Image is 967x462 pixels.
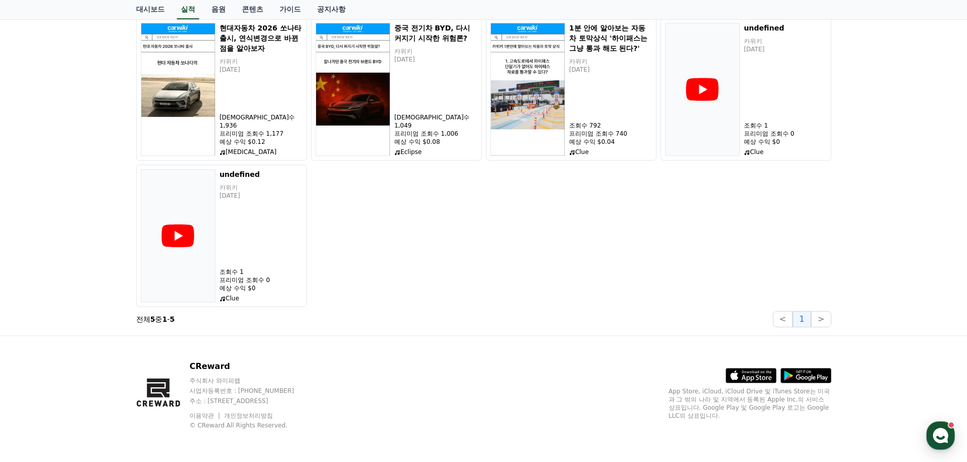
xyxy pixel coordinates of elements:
button: < [773,311,793,327]
p: 예상 수익 $0.04 [569,138,652,146]
p: 조회수 1 [220,268,302,276]
button: undefined 카위키 [DATE] 조회수 1 프리미엄 조회수 0 예상 수익 $0 Clue [136,165,307,307]
h5: 현대자동차 2026 쏘나타 출시, 연식변경으로 바뀐점을 알아보자 [220,23,302,53]
p: Eclipse [394,148,477,156]
span: 홈 [32,337,38,346]
h5: 1분 안에 알아보는 자동차 토막상식 '하이패스는 그냥 통과 해도 된다?' [569,23,652,53]
p: 주식회사 와이피랩 [190,377,314,385]
p: 전체 중 - [136,314,175,324]
p: 카위키 [744,37,827,45]
strong: 1 [162,315,167,323]
p: © CReward All Rights Reserved. [190,421,314,429]
p: 예상 수익 $0 [220,284,302,292]
p: 카위키 [220,57,302,66]
h5: undefined [744,23,827,33]
span: 대화 [93,338,105,346]
h5: 중국 전기차 BYD, 다시 커지기 시작한 위험론? [394,23,477,43]
a: 홈 [3,322,67,348]
p: 예상 수익 $0.08 [394,138,477,146]
p: [DATE] [744,45,827,53]
p: [DATE] [220,192,302,200]
img: 1분 안에 알아보는 자동차 토막상식 '하이패스는 그냥 통과 해도 된다?' [490,23,565,156]
p: 카위키 [569,57,652,66]
a: 대화 [67,322,131,348]
p: [DATE] [569,66,652,74]
p: 예상 수익 $0 [744,138,827,146]
button: undefined 카위키 [DATE] 조회수 1 프리미엄 조회수 0 예상 수익 $0 Clue [661,18,831,161]
p: 주소 : [STREET_ADDRESS] [190,397,314,405]
p: 조회수 1 [744,121,827,130]
p: 프리미엄 조회수 1,177 [220,130,302,138]
p: [DEMOGRAPHIC_DATA]수 1,936 [220,113,302,130]
p: 카위키 [220,183,302,192]
p: 프리미엄 조회수 1,006 [394,130,477,138]
button: 1분 안에 알아보는 자동차 토막상식 '하이패스는 그냥 통과 해도 된다?' 1분 안에 알아보는 자동차 토막상식 '하이패스는 그냥 통과 해도 된다?' 카위키 [DATE] 조회수 ... [486,18,657,161]
p: Clue [569,148,652,156]
h5: undefined [220,169,302,179]
span: 설정 [157,337,169,346]
strong: 5 [170,315,175,323]
p: 예상 수익 $0.12 [220,138,302,146]
button: 1 [793,311,811,327]
p: [MEDICAL_DATA] [220,148,302,156]
button: > [811,311,831,327]
img: 중국 전기차 BYD, 다시 커지기 시작한 위험론? [316,23,390,156]
button: 중국 전기차 BYD, 다시 커지기 시작한 위험론? 중국 전기차 BYD, 다시 커지기 시작한 위험론? 카위키 [DATE] [DEMOGRAPHIC_DATA]수 1,049 프리미엄... [311,18,482,161]
img: 현대자동차 2026 쏘나타 출시, 연식변경으로 바뀐점을 알아보자 [141,23,215,156]
p: Clue [220,294,302,302]
strong: 5 [150,315,155,323]
p: 프리미엄 조회수 0 [220,276,302,284]
a: 이용약관 [190,412,222,419]
p: 프리미엄 조회수 740 [569,130,652,138]
p: [DATE] [394,55,477,64]
button: 현대자동차 2026 쏘나타 출시, 연식변경으로 바뀐점을 알아보자 현대자동차 2026 쏘나타 출시, 연식변경으로 바뀐점을 알아보자 카위키 [DATE] [DEMOGRAPHIC_D... [136,18,307,161]
p: CReward [190,360,314,373]
p: 카위키 [394,47,477,55]
p: 사업자등록번호 : [PHONE_NUMBER] [190,387,314,395]
p: 프리미엄 조회수 0 [744,130,827,138]
p: App Store, iCloud, iCloud Drive 및 iTunes Store는 미국과 그 밖의 나라 및 지역에서 등록된 Apple Inc.의 서비스 상표입니다. Goo... [669,387,831,420]
p: Clue [744,148,827,156]
p: [DATE] [220,66,302,74]
p: 조회수 792 [569,121,652,130]
a: 설정 [131,322,195,348]
p: [DEMOGRAPHIC_DATA]수 1,049 [394,113,477,130]
a: 개인정보처리방침 [224,412,273,419]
